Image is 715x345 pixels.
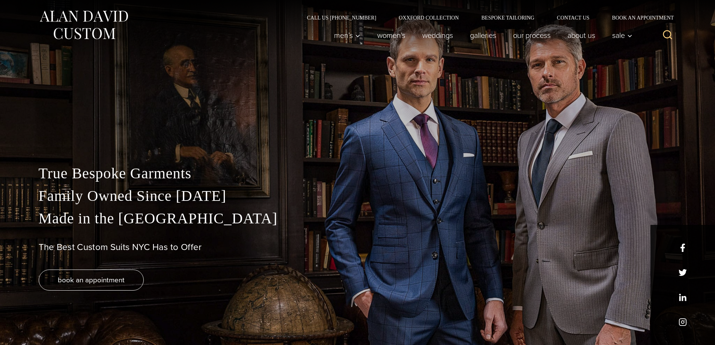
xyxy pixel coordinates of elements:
a: Our Process [504,28,559,43]
h1: The Best Custom Suits NYC Has to Offer [39,242,677,253]
a: About Us [559,28,604,43]
a: Women’s [369,28,414,43]
a: Call Us [PHONE_NUMBER] [296,15,388,20]
a: Bespoke Tailoring [470,15,545,20]
span: book an appointment [58,274,125,285]
nav: Secondary Navigation [296,15,677,20]
a: weddings [414,28,461,43]
button: View Search Form [659,26,677,44]
a: book an appointment [39,270,144,291]
a: Galleries [461,28,504,43]
span: Sale [612,32,632,39]
a: Book an Appointment [601,15,676,20]
img: Alan David Custom [39,8,129,42]
p: True Bespoke Garments Family Owned Since [DATE] Made in the [GEOGRAPHIC_DATA] [39,162,677,230]
nav: Primary Navigation [325,28,636,43]
a: Contact Us [546,15,601,20]
a: Oxxford Collection [387,15,470,20]
span: Men’s [334,32,360,39]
